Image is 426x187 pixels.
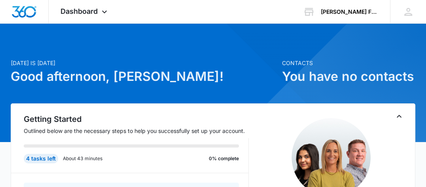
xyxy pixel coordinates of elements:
div: 4 tasks left [24,154,58,163]
p: [DATE] is [DATE] [11,59,277,67]
p: Contacts [282,59,415,67]
p: About 43 minutes [63,155,102,162]
h1: You have no contacts [282,67,415,86]
h1: Good afternoon, [PERSON_NAME]! [11,67,277,86]
button: Toggle Collapse [394,112,404,121]
p: 0% complete [209,155,239,162]
h2: Getting Started [24,113,249,125]
span: Dashboard [61,7,98,15]
div: account name [321,9,379,15]
p: Outlined below are the necessary steps to help you successfully set up your account. [24,127,249,135]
